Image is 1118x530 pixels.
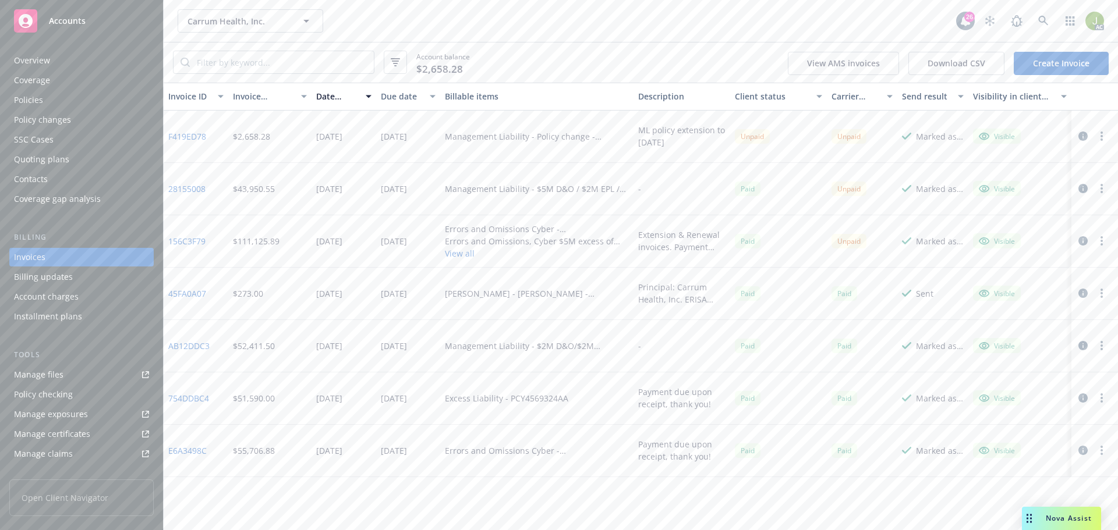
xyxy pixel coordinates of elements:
div: Invoice amount [233,90,295,102]
a: Switch app [1059,9,1082,33]
a: Billing updates [9,268,154,286]
a: 45FA0A07 [168,287,206,300]
div: [DATE] [316,235,342,247]
div: Policy checking [14,385,73,404]
a: Account charges [9,287,154,306]
div: 26 [964,12,975,22]
div: [DATE] [316,444,342,457]
div: Manage claims [14,444,73,463]
span: Paid [735,182,760,196]
button: Visibility in client dash [968,83,1071,111]
div: Excess Liability - PCY4569324AA [445,392,568,404]
span: Accounts [49,16,86,26]
span: Account balance [416,52,470,73]
div: Payment due upon receipt, thank you! [638,438,726,463]
div: Management Liability - $2M D&O/$2M EPL/$1M FID - EKS3538211 [445,340,629,352]
div: Marked as sent [916,340,964,352]
div: [DATE] [381,183,407,195]
div: Paid [735,286,760,301]
div: Invoice ID [168,90,211,102]
div: Paid [832,286,857,301]
div: Manage BORs [14,464,69,483]
a: Overview [9,51,154,70]
div: - [638,183,641,195]
button: Due date [376,83,441,111]
div: Visible [979,393,1015,403]
div: [DATE] [381,287,407,300]
div: Drag to move [1022,507,1036,530]
span: Carrum Health, Inc. [187,15,288,27]
div: Extension & Renewal invoices. Payment due upon receipt thank you! [638,229,726,253]
div: Coverage gap analysis [14,190,101,208]
div: [DATE] [316,392,342,404]
div: ML policy extension to [DATE] [638,124,726,148]
div: $51,590.00 [233,392,275,404]
a: Manage exposures [9,405,154,424]
a: F419ED78 [168,130,206,143]
a: Accounts [9,5,154,37]
a: E6A3498C [168,444,207,457]
div: Date issued [316,90,359,102]
div: $43,950.55 [233,183,275,195]
div: Installment plans [14,307,82,326]
div: Visible [979,236,1015,246]
a: Manage certificates [9,425,154,443]
div: $111,125.89 [233,235,279,247]
div: Paid [735,339,760,353]
div: Paid [735,234,760,248]
span: Paid [832,339,857,353]
a: AB12DDC3 [168,340,210,352]
span: $2,658.28 [416,62,463,77]
a: Quoting plans [9,150,154,169]
div: Marked as sent [916,392,964,404]
div: Management Liability - Policy change - EKS3538211 [445,130,629,143]
button: Description [634,83,730,111]
a: Invoices [9,248,154,266]
div: Management Liability - $5M D&O / $2M EPL / $1M FID - EKS3589584 [445,183,629,195]
button: Download CSV [908,52,1004,75]
div: Marked as sent [916,130,964,143]
div: [DATE] [381,444,407,457]
div: Due date [381,90,423,102]
div: $273.00 [233,287,263,300]
button: View all [445,247,629,259]
div: [DATE] [381,235,407,247]
div: Contacts [14,170,48,188]
div: Unpaid [832,129,866,144]
div: [PERSON_NAME] - [PERSON_NAME] - 107593914 [445,287,629,300]
button: View AMS invoices [788,52,899,75]
div: Visible [979,183,1015,194]
div: Errors and Omissions, Cyber $5M excess of $5M - PCY4569325AA [445,235,629,247]
div: Errors and Omissions Cyber - [PHONE_NUMBER] [445,223,629,235]
a: Contacts [9,170,154,188]
div: Paid [832,391,857,405]
img: photo [1085,12,1104,30]
a: Manage claims [9,444,154,463]
a: Coverage [9,71,154,90]
div: [DATE] [381,130,407,143]
div: Visibility in client dash [973,90,1054,102]
a: Policy changes [9,111,154,129]
div: Policies [14,91,43,109]
a: 754DDBC4 [168,392,209,404]
div: Marked as sent [916,444,964,457]
div: Visible [979,445,1015,456]
a: Policies [9,91,154,109]
a: Installment plans [9,307,154,326]
div: Coverage [14,71,50,90]
div: Unpaid [832,182,866,196]
div: Carrier status [832,90,880,102]
div: Quoting plans [14,150,69,169]
span: Nova Assist [1046,513,1092,523]
a: Manage files [9,365,154,384]
svg: Search [181,58,190,67]
div: - [638,340,641,352]
div: Marked as sent [916,235,964,247]
div: Visible [979,340,1015,351]
div: Account charges [14,287,79,306]
div: Manage certificates [14,425,90,443]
